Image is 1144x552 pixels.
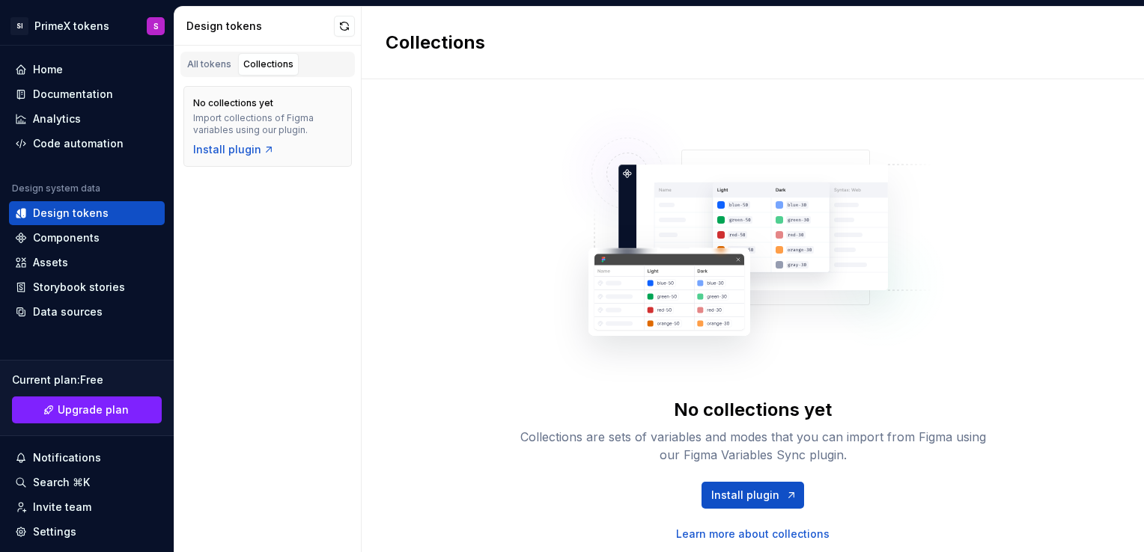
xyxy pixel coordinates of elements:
[9,58,165,82] a: Home
[33,230,100,245] div: Components
[9,300,165,324] a: Data sources
[9,446,165,470] button: Notifications
[33,111,81,126] div: Analytics
[676,527,830,542] a: Learn more about collections
[9,495,165,519] a: Invite team
[9,226,165,250] a: Components
[10,17,28,35] div: SI
[9,132,165,156] a: Code automation
[33,136,124,151] div: Code automation
[33,87,113,102] div: Documentation
[33,475,90,490] div: Search ⌘K
[34,19,109,34] div: PrimeX tokens
[33,450,101,465] div: Notifications
[9,275,165,299] a: Storybook stories
[153,20,159,32] div: S
[33,206,109,221] div: Design tokens
[33,500,91,515] div: Invite team
[386,31,485,55] h2: Collections
[12,372,162,387] div: Current plan : Free
[243,58,293,70] div: Collections
[186,19,334,34] div: Design tokens
[9,201,165,225] a: Design tokens
[193,97,273,109] div: No collections yet
[33,304,103,319] div: Data sources
[9,251,165,275] a: Assets
[58,402,129,417] span: Upgrade plan
[9,470,165,494] button: Search ⌘K
[33,62,63,77] div: Home
[187,58,231,70] div: All tokens
[33,255,68,270] div: Assets
[674,398,832,422] div: No collections yet
[3,10,171,42] button: SIPrimeX tokensS
[12,183,100,194] div: Design system data
[33,280,125,295] div: Storybook stories
[514,428,993,464] div: Collections are sets of variables and modes that you can import from Figma using our Figma Variab...
[33,524,76,539] div: Settings
[12,396,162,423] button: Upgrade plan
[702,482,804,509] a: Install plugin
[711,488,779,503] span: Install plugin
[9,107,165,131] a: Analytics
[9,82,165,106] a: Documentation
[9,520,165,544] a: Settings
[193,142,275,157] a: Install plugin
[193,112,342,136] div: Import collections of Figma variables using our plugin.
